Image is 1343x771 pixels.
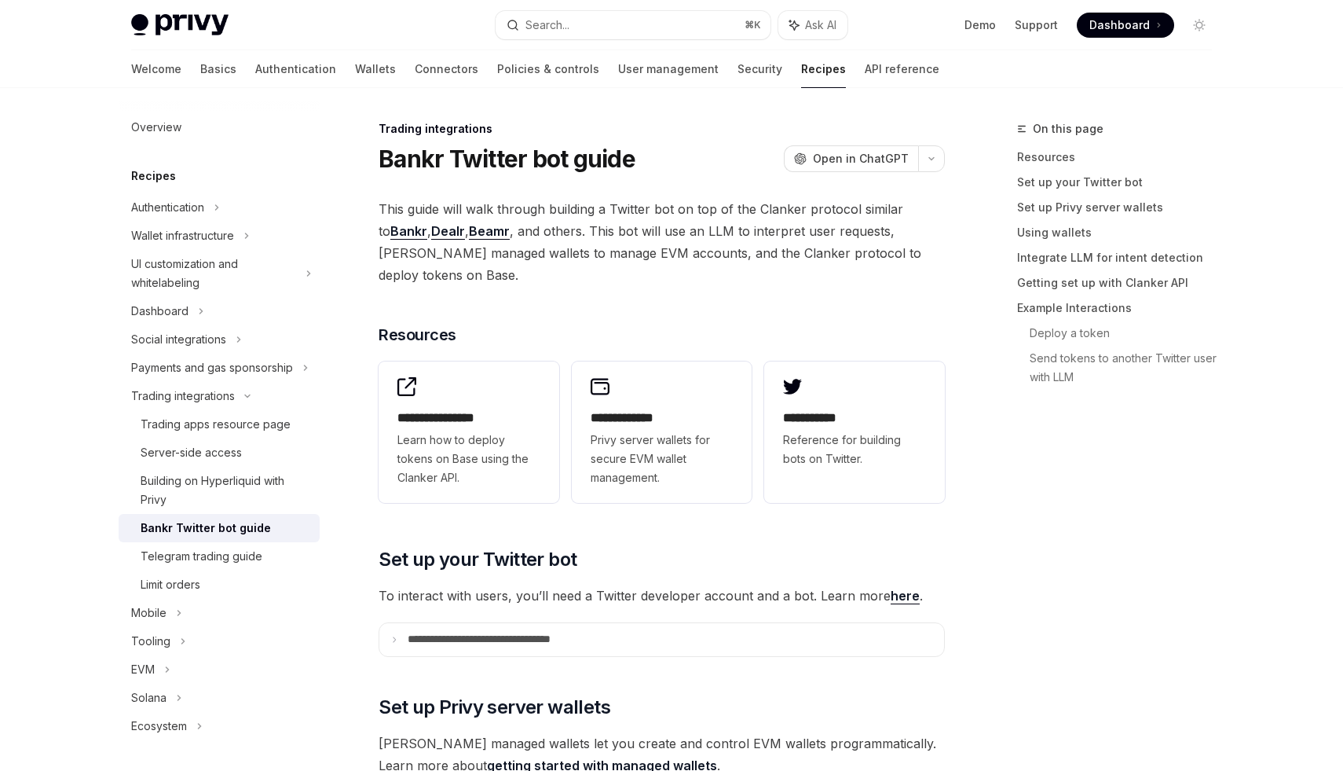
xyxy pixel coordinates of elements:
[1017,195,1224,220] a: Set up Privy server wallets
[131,255,296,292] div: UI customization and whitelabeling
[131,14,229,36] img: light logo
[737,50,782,88] a: Security
[131,358,293,377] div: Payments and gas sponsorship
[255,50,336,88] a: Authentication
[1187,13,1212,38] button: Toggle dark mode
[1089,17,1150,33] span: Dashboard
[379,121,945,137] div: Trading integrations
[497,50,599,88] a: Policies & controls
[496,11,770,39] button: Search...⌘K
[119,410,320,439] a: Trading apps resource page
[572,362,752,503] a: **** **** ***Privy server wallets for secure EVM wallet management.
[141,547,262,566] div: Telegram trading guide
[141,443,242,462] div: Server-side access
[1015,17,1058,33] a: Support
[131,167,176,185] h5: Recipes
[141,415,291,434] div: Trading apps resource page
[525,16,569,35] div: Search...
[1017,296,1224,321] a: Example Interactions
[379,362,559,503] a: **** **** **** *Learn how to deploy tokens on Base using the Clanker API.
[1017,145,1224,170] a: Resources
[119,467,320,514] a: Building on Hyperliquid with Privy
[355,50,396,88] a: Wallets
[200,50,236,88] a: Basics
[131,330,226,349] div: Social integrations
[397,431,540,487] span: Learn how to deploy tokens on Base using the Clanker API.
[379,547,576,572] span: Set up your Twitter bot
[390,223,427,240] a: Bankr
[119,113,320,141] a: Overview
[415,50,478,88] a: Connectors
[1030,346,1224,390] a: Send tokens to another Twitter user with LLM
[131,717,187,736] div: Ecosystem
[891,588,920,604] a: here
[379,198,945,286] span: This guide will walk through building a Twitter bot on top of the Clanker protocol similar to , ,...
[783,431,926,468] span: Reference for building bots on Twitter.
[131,302,188,321] div: Dashboard
[131,688,167,707] div: Solana
[379,324,456,346] span: Resources
[964,17,996,33] a: Demo
[469,223,510,240] a: Beamr
[131,660,155,679] div: EVM
[119,542,320,571] a: Telegram trading guide
[1030,321,1224,346] a: Deploy a token
[119,514,320,542] a: Bankr Twitter bot guide
[131,50,181,88] a: Welcome
[141,472,310,509] div: Building on Hyperliquid with Privy
[1017,245,1224,270] a: Integrate LLM for intent detection
[379,585,945,607] span: To interact with users, you’ll need a Twitter developer account and a bot. Learn more .
[119,439,320,467] a: Server-side access
[1017,220,1224,245] a: Using wallets
[591,431,734,487] span: Privy server wallets for secure EVM wallet management.
[379,695,610,720] span: Set up Privy server wallets
[1017,170,1224,195] a: Set up your Twitter bot
[784,145,918,172] button: Open in ChatGPT
[1017,270,1224,296] a: Getting set up with Clanker API
[865,50,939,88] a: API reference
[131,226,234,245] div: Wallet infrastructure
[141,519,271,538] div: Bankr Twitter bot guide
[618,50,719,88] a: User management
[764,362,945,503] a: **** **** *Reference for building bots on Twitter.
[379,145,635,173] h1: Bankr Twitter bot guide
[813,151,909,167] span: Open in ChatGPT
[745,19,761,31] span: ⌘ K
[131,632,170,651] div: Tooling
[431,223,465,240] a: Dealr
[801,50,846,88] a: Recipes
[131,118,181,137] div: Overview
[131,198,204,217] div: Authentication
[1033,119,1103,138] span: On this page
[1077,13,1174,38] a: Dashboard
[131,387,235,406] div: Trading integrations
[131,604,167,622] div: Mobile
[119,571,320,599] a: Limit orders
[805,17,836,33] span: Ask AI
[778,11,847,39] button: Ask AI
[141,575,200,594] div: Limit orders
